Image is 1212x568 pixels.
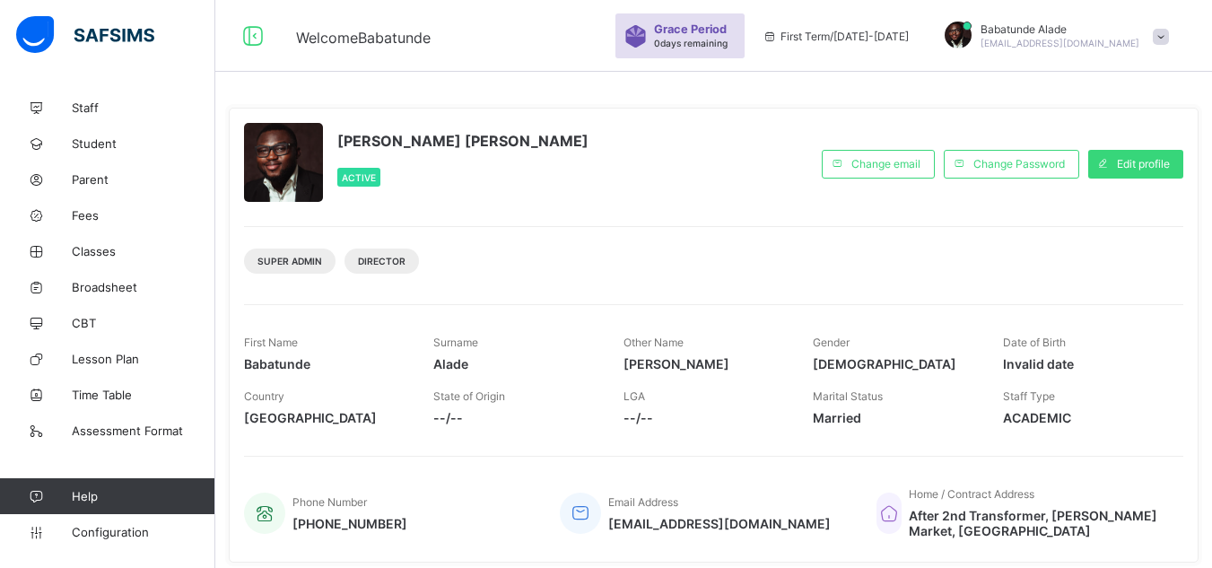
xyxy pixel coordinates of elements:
[813,410,975,425] span: Married
[292,495,367,509] span: Phone Number
[763,30,909,43] span: session/term information
[337,132,589,150] span: [PERSON_NAME] [PERSON_NAME]
[1003,336,1066,349] span: Date of Birth
[813,356,975,371] span: [DEMOGRAPHIC_DATA]
[342,172,376,183] span: Active
[1117,157,1170,170] span: Edit profile
[433,410,596,425] span: --/--
[72,136,215,151] span: Student
[981,22,1139,36] span: Babatunde Alade
[654,22,727,36] span: Grace Period
[433,356,596,371] span: Alade
[608,516,831,531] span: [EMAIL_ADDRESS][DOMAIN_NAME]
[608,495,678,509] span: Email Address
[292,516,407,531] span: [PHONE_NUMBER]
[72,388,215,402] span: Time Table
[813,389,883,403] span: Marital Status
[623,336,684,349] span: Other Name
[981,38,1139,48] span: [EMAIL_ADDRESS][DOMAIN_NAME]
[244,356,406,371] span: Babatunde
[244,389,284,403] span: Country
[358,256,405,267] span: DIRECTOR
[72,525,214,539] span: Configuration
[244,336,298,349] span: First Name
[851,157,920,170] span: Change email
[72,172,215,187] span: Parent
[909,508,1165,538] span: After 2nd Transformer, [PERSON_NAME] Market, [GEOGRAPHIC_DATA]
[623,389,645,403] span: LGA
[623,356,786,371] span: [PERSON_NAME]
[927,22,1178,51] div: Babatunde Alade
[72,424,215,438] span: Assessment Format
[909,487,1034,501] span: Home / Contract Address
[1003,389,1055,403] span: Staff Type
[813,336,850,349] span: Gender
[296,29,431,47] span: Welcome Babatunde
[244,410,406,425] span: [GEOGRAPHIC_DATA]
[433,389,505,403] span: State of Origin
[16,16,154,54] img: safsims
[72,316,215,330] span: CBT
[623,410,786,425] span: --/--
[1003,356,1165,371] span: Invalid date
[72,100,215,115] span: Staff
[72,352,215,366] span: Lesson Plan
[72,489,214,503] span: Help
[973,157,1065,170] span: Change Password
[624,25,647,48] img: sticker-purple.71386a28dfed39d6af7621340158ba97.svg
[433,336,478,349] span: Surname
[1003,410,1165,425] span: ACADEMIC
[72,208,215,223] span: Fees
[72,244,215,258] span: Classes
[257,256,322,267] span: Super Admin
[654,38,728,48] span: 0 days remaining
[72,280,215,294] span: Broadsheet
